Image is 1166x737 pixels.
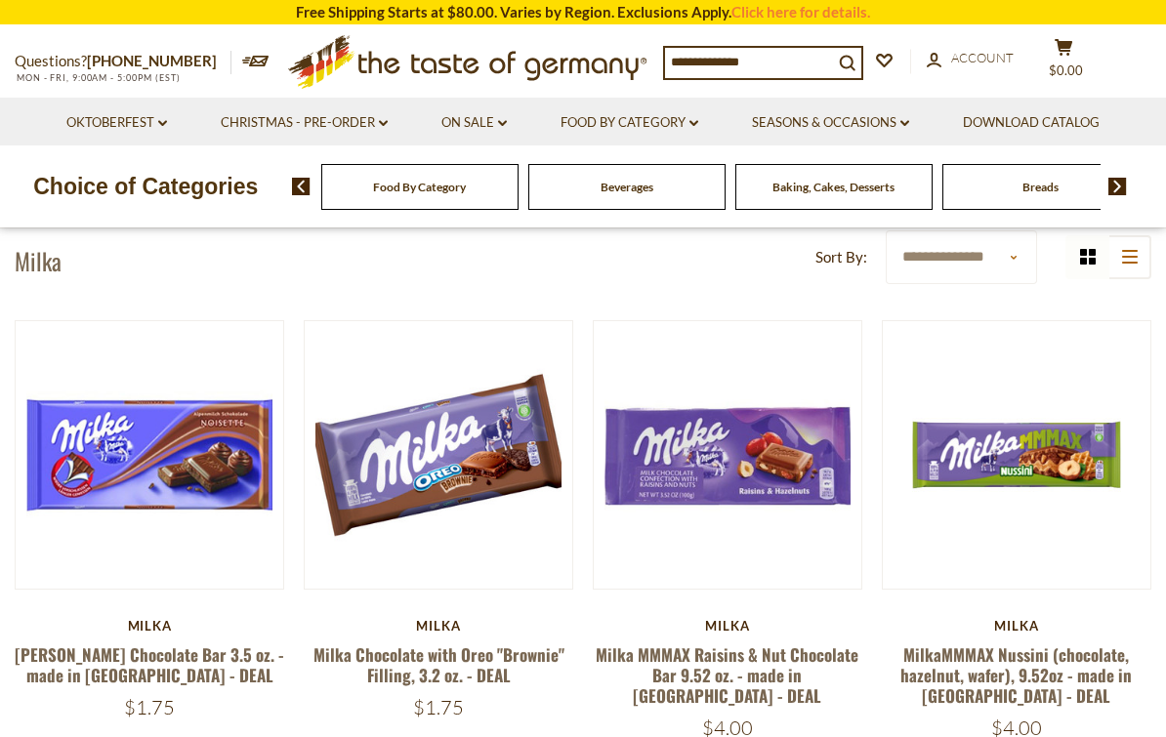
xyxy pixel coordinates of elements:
div: Milka [15,618,284,634]
img: previous arrow [292,178,311,195]
span: $0.00 [1049,62,1083,78]
a: [PHONE_NUMBER] [87,52,217,69]
div: Milka [304,618,573,634]
img: next arrow [1108,178,1127,195]
h1: Milka [15,246,62,275]
span: Account [951,50,1014,65]
a: Breads [1022,180,1059,194]
span: MON - FRI, 9:00AM - 5:00PM (EST) [15,72,181,83]
a: Food By Category [373,180,466,194]
img: Milka MMMAX Nussini [883,321,1150,589]
a: Beverages [601,180,653,194]
a: MilkaMMMAX Nussini (chocolate, hazelnut, wafer), 9.52oz - made in [GEOGRAPHIC_DATA] - DEAL [900,642,1132,709]
img: Milka Chocolate with Oreo "Brownie" Filling, 3.2 oz. - DEAL [305,321,572,589]
button: $0.00 [1034,38,1093,87]
a: Christmas - PRE-ORDER [221,112,388,134]
span: $1.75 [413,695,464,719]
a: Oktoberfest [66,112,167,134]
a: Download Catalog [963,112,1100,134]
a: Milka MMMAX Raisins & Nut Chocolate Bar 9.52 oz. - made in [GEOGRAPHIC_DATA] - DEAL [596,642,858,709]
p: Questions? [15,49,231,74]
img: Milka Raisins & Nut Chocolate Bar [594,321,861,589]
a: Baking, Cakes, Desserts [772,180,895,194]
a: [PERSON_NAME] Chocolate Bar 3.5 oz. - made in [GEOGRAPHIC_DATA] - DEAL [15,642,284,687]
a: Click here for details. [731,3,870,20]
div: Milka [882,618,1151,634]
a: Account [927,48,1014,69]
a: Milka Chocolate with Oreo "Brownie" Filling, 3.2 oz. - DEAL [313,642,564,687]
a: Food By Category [561,112,698,134]
a: On Sale [441,112,507,134]
div: Milka [593,618,862,634]
span: $1.75 [124,695,175,719]
a: Seasons & Occasions [752,112,909,134]
img: Milka Noisette Chocolate Bar [16,321,283,589]
label: Sort By: [815,245,867,269]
